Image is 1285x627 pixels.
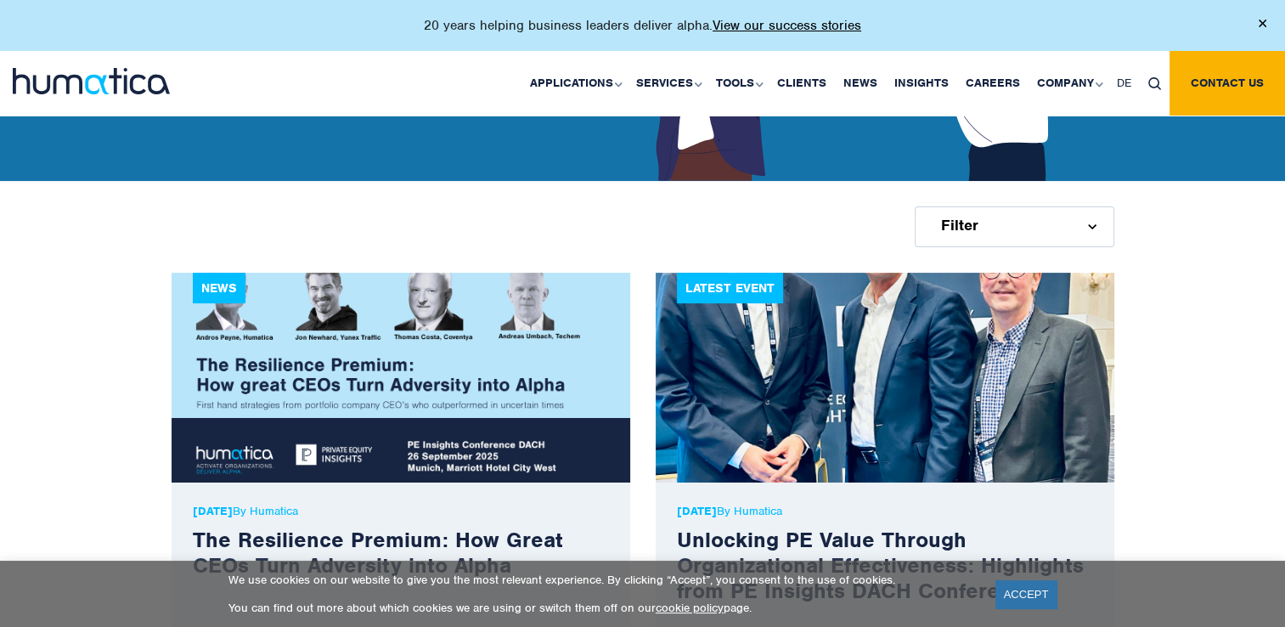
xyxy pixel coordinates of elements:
span: Filter [941,218,978,232]
div: Latest Event [677,273,783,303]
a: Contact us [1169,51,1285,116]
a: Tools [707,51,769,116]
a: Applications [521,51,628,116]
a: Unlocking PE Value Through Organizational Effectiveness: Highlights from PE Insights DACH Conference [677,526,1084,604]
a: View our success stories [713,17,861,34]
a: Insights [886,51,957,116]
strong: [DATE] [193,504,233,518]
img: search_icon [1148,77,1161,90]
a: News [835,51,886,116]
a: cookie policy [656,601,724,615]
p: You can find out more about which cookies we are using or switch them off on our page. [228,601,974,615]
p: We use cookies on our website to give you the most relevant experience. By clicking “Accept”, you... [228,573,974,587]
a: Services [628,51,707,116]
a: Clients [769,51,835,116]
p: By Humatica [193,504,609,518]
a: ACCEPT [995,580,1057,608]
span: DE [1117,76,1131,90]
a: Careers [957,51,1029,116]
a: DE [1108,51,1140,116]
a: Company [1029,51,1108,116]
img: logo [13,68,170,94]
p: By Humatica [677,504,1093,518]
p: 20 years helping business leaders deliver alpha. [424,17,861,34]
strong: [DATE] [677,504,717,518]
a: The Resilience Premium: How Great CEOs Turn Adversity into Alpha [193,526,563,579]
div: News [193,273,245,303]
img: news1 [172,273,630,483]
img: d_arroww [1088,224,1096,229]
